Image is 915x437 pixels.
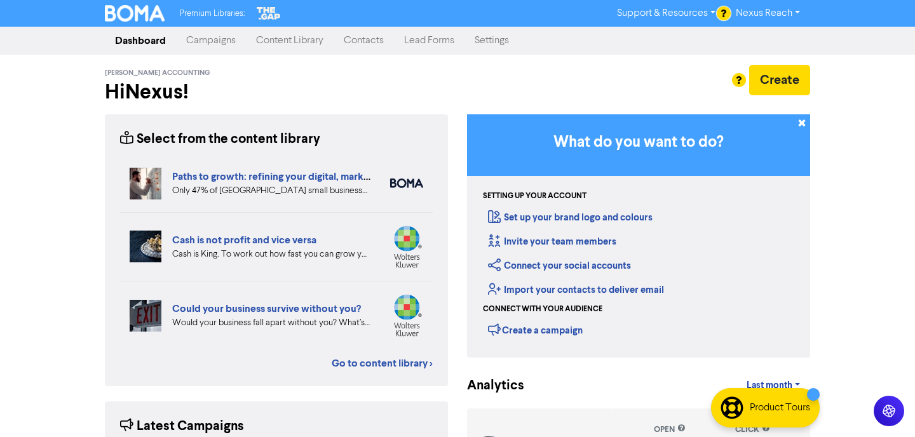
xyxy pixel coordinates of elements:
a: Go to content library > [332,356,433,371]
div: Setting up your account [483,191,586,202]
a: Lead Forms [394,28,464,53]
div: Create a campaign [488,320,583,339]
h2: Hi Nexus ! [105,80,448,104]
img: boma [390,178,423,188]
a: Nexus Reach [726,3,810,24]
button: Create [749,65,810,95]
div: Select from the content library [120,130,320,149]
img: wolterskluwer [390,225,423,268]
img: wolterskluwer [390,294,423,337]
a: Set up your brand logo and colours [488,212,653,224]
div: Latest Campaigns [120,417,244,436]
div: open [654,424,686,436]
span: [PERSON_NAME] Accounting [105,69,210,77]
img: The Gap [255,5,283,22]
a: Connect your social accounts [488,260,631,272]
div: Cash is King. To work out how fast you can grow your business, you need to look at your projected... [172,248,371,261]
a: Cash is not profit and vice versa [172,234,316,246]
div: Would your business fall apart without you? What’s your Plan B in case of accident, illness, or j... [172,316,371,330]
iframe: Chat Widget [851,376,915,437]
a: Contacts [334,28,394,53]
img: BOMA Logo [105,5,165,22]
a: Support & Resources [607,3,726,24]
div: click [735,424,770,436]
div: Connect with your audience [483,304,602,315]
span: Premium Libraries: [180,10,245,18]
a: Import your contacts to deliver email [488,284,664,296]
a: Settings [464,28,519,53]
div: Getting Started in BOMA [467,114,810,358]
span: Last month [747,380,792,391]
div: Only 47% of New Zealand small businesses expect growth in 2025. We’ve highlighted four key ways y... [172,184,371,198]
a: Campaigns [176,28,246,53]
a: Content Library [246,28,334,53]
div: Analytics [467,376,508,396]
a: Invite your team members [488,236,616,248]
a: Paths to growth: refining your digital, market and export strategies [172,170,472,183]
a: Dashboard [105,28,176,53]
a: Could your business survive without you? [172,302,361,315]
a: Last month [736,373,810,398]
h3: What do you want to do? [486,133,791,152]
